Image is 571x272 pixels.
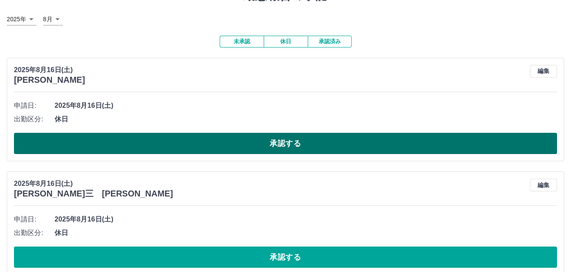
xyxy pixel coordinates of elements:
span: 2025年8月16日(土) [55,101,557,111]
div: 2025年 [7,13,36,25]
span: 休日 [55,228,557,238]
div: 8月 [43,13,63,25]
span: 休日 [55,114,557,124]
button: 編集 [530,65,557,78]
span: 出勤区分: [14,114,55,124]
span: 出勤区分: [14,228,55,238]
p: 2025年8月16日(土) [14,179,173,189]
button: 未承認 [220,36,264,48]
span: 申請日: [14,101,55,111]
button: 承認する [14,133,557,154]
h3: [PERSON_NAME]三 [PERSON_NAME] [14,189,173,199]
p: 2025年8月16日(土) [14,65,85,75]
button: 承認済み [308,36,352,48]
h3: [PERSON_NAME] [14,75,85,85]
button: 承認する [14,247,557,268]
span: 2025年8月16日(土) [55,214,557,224]
span: 申請日: [14,214,55,224]
button: 編集 [530,179,557,191]
button: 休日 [264,36,308,48]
